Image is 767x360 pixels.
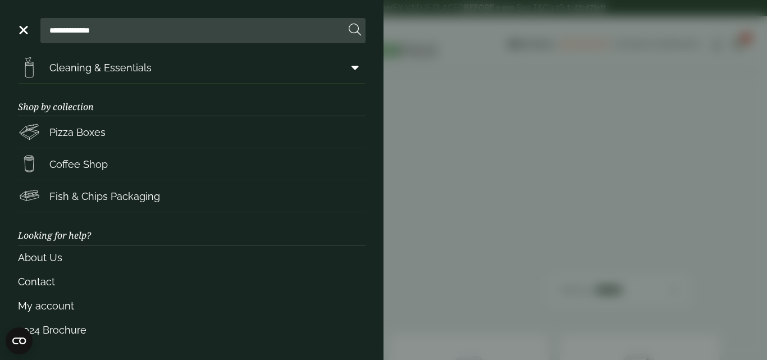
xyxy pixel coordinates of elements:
img: open-wipe.svg [18,56,40,79]
img: Pizza_boxes.svg [18,121,40,143]
h3: Shop by collection [18,84,366,116]
button: Open CMP widget [6,327,33,354]
a: Pizza Boxes [18,116,366,148]
a: My account [18,294,366,318]
span: Cleaning & Essentials [49,60,152,75]
span: Fish & Chips Packaging [49,189,160,204]
img: FishNchip_box.svg [18,185,40,207]
a: Contact [18,270,366,294]
img: HotDrink_paperCup.svg [18,153,40,175]
a: Coffee Shop [18,148,366,180]
a: Cleaning & Essentials [18,52,366,83]
h3: Looking for help? [18,212,366,245]
span: Pizza Boxes [49,125,106,140]
a: Fish & Chips Packaging [18,180,366,212]
span: Coffee Shop [49,157,108,172]
a: About Us [18,245,366,270]
a: 2024 Brochure [18,318,366,342]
